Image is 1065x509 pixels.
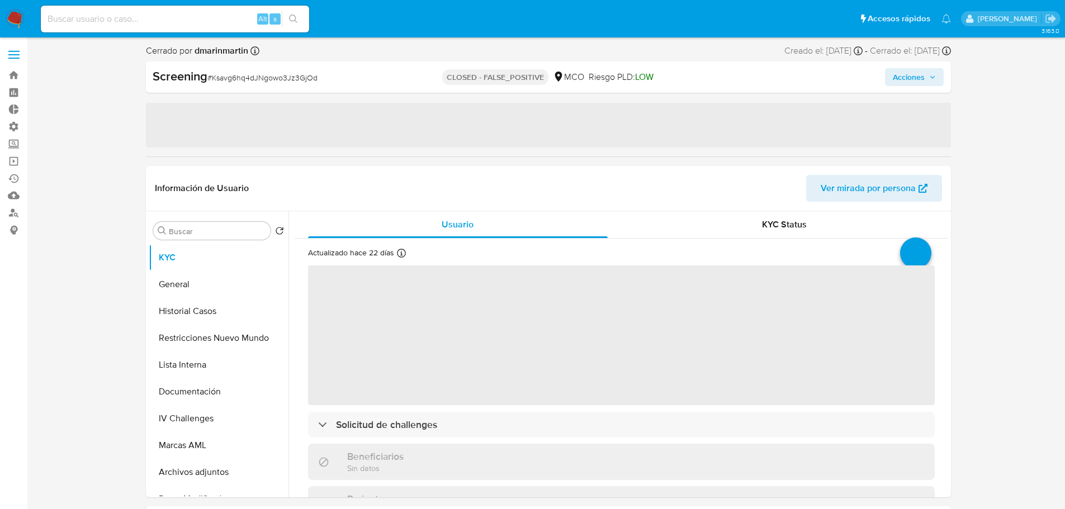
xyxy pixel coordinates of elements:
span: Ver mirada por persona [821,175,916,202]
h3: Parientes [347,493,389,505]
span: Cerrado por [146,45,248,57]
input: Buscar usuario o caso... [41,12,309,26]
span: Riesgo PLD: [589,71,654,83]
b: dmarinmartin [192,44,248,57]
h1: Información de Usuario [155,183,249,194]
a: Salir [1045,13,1057,25]
button: search-icon [282,11,305,27]
input: Buscar [169,226,266,236]
button: Buscar [158,226,167,235]
span: Acciones [893,68,925,86]
p: nicolas.tyrkiel@mercadolibre.com [978,13,1041,24]
button: Marcas AML [149,432,288,459]
span: Usuario [442,218,474,231]
h3: Beneficiarios [347,450,404,463]
span: # Ksavg6hq4dJNgowo3Jz3GjOd [207,72,318,83]
button: KYC [149,244,288,271]
div: MCO [553,71,584,83]
button: Acciones [885,68,944,86]
button: Archivos adjuntos [149,459,288,486]
span: ‌ [308,265,935,405]
button: IV Challenges [149,405,288,432]
button: Documentación [149,378,288,405]
button: Historial Casos [149,298,288,325]
span: ‌ [146,103,951,148]
p: CLOSED - FALSE_POSITIVE [442,69,548,85]
button: Restricciones Nuevo Mundo [149,325,288,351]
h3: Solicitud de challenges [336,418,437,431]
div: BeneficiariosSin datos [308,444,935,480]
span: - [865,45,868,57]
span: Accesos rápidos [868,13,930,25]
button: Ver mirada por persona [806,175,942,202]
span: KYC Status [762,218,807,231]
div: Solicitud de challenges [308,412,935,437]
span: LOW [635,70,654,83]
button: Volver al orden por defecto [275,226,284,239]
b: Screening [153,67,207,85]
a: Notificaciones [941,14,951,23]
button: General [149,271,288,298]
div: Cerrado el: [DATE] [870,45,951,57]
button: Lista Interna [149,351,288,378]
span: Alt [258,13,267,24]
p: Actualizado hace 22 días [308,248,394,258]
span: s [273,13,277,24]
p: Sin datos [347,463,404,473]
div: Creado el: [DATE] [784,45,863,57]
